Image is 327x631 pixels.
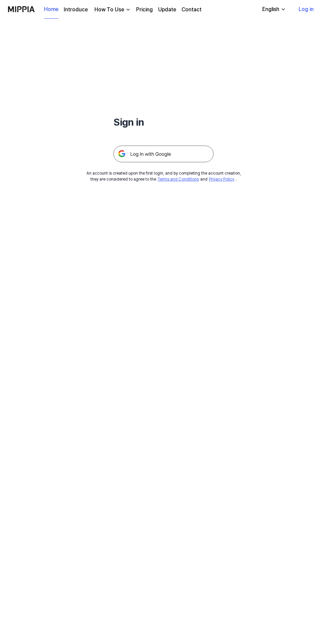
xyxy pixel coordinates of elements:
a: Update [158,6,176,14]
div: How To Use [93,6,125,14]
a: Terms and Conditions [157,177,199,182]
a: Introduce [64,6,88,14]
img: 구글 로그인 버튼 [113,146,214,162]
div: An account is created upon the first login, and by completing the account creation, they are cons... [86,170,241,182]
h1: Sign in [113,115,214,130]
a: Pricing [136,6,153,14]
a: Contact [182,6,202,14]
a: Home [44,0,58,19]
button: How To Use [93,6,131,14]
a: Privacy Policy [209,177,234,182]
img: down [125,7,131,12]
div: English [261,5,281,13]
button: English [257,3,290,16]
